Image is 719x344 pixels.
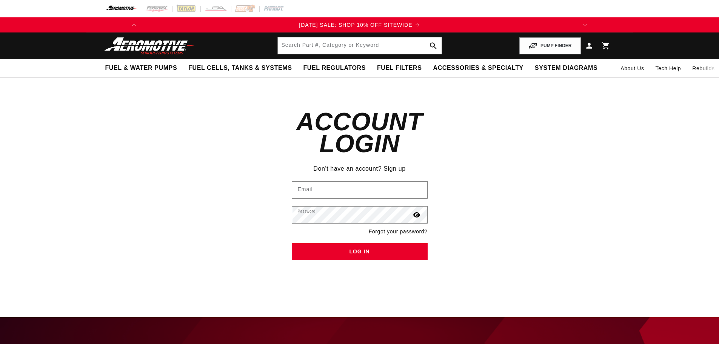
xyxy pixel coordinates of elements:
[369,227,428,236] a: Forgot your password?
[126,17,142,32] button: Translation missing: en.sections.announcements.previous_announcement
[303,64,365,72] span: Fuel Regulators
[142,21,577,29] div: Announcement
[615,59,650,77] a: About Us
[142,21,577,29] a: [DATE] SALE: SHOP 10% OFF SITEWIDE
[297,59,371,77] summary: Fuel Regulators
[102,37,197,55] img: Aeromotive
[529,59,603,77] summary: System Diagrams
[656,64,681,73] span: Tech Help
[650,59,687,77] summary: Tech Help
[292,243,428,260] button: Log in
[433,64,523,72] span: Accessories & Specialty
[425,37,442,54] button: search button
[692,64,714,73] span: Rebuilds
[383,164,405,174] a: Sign up
[428,59,529,77] summary: Accessories & Specialty
[188,64,292,72] span: Fuel Cells, Tanks & Systems
[292,111,428,155] h1: Account login
[105,64,177,72] span: Fuel & Water Pumps
[292,182,427,198] input: Email
[299,22,412,28] span: [DATE] SALE: SHOP 10% OFF SITEWIDE
[519,37,580,54] button: PUMP FINDER
[535,64,597,72] span: System Diagrams
[100,59,183,77] summary: Fuel & Water Pumps
[86,17,633,32] slideshow-component: Translation missing: en.sections.announcements.announcement_bar
[377,64,422,72] span: Fuel Filters
[620,65,644,71] span: About Us
[142,21,577,29] div: 1 of 3
[577,17,593,32] button: Translation missing: en.sections.announcements.next_announcement
[292,162,428,174] div: Don't have an account?
[278,37,442,54] input: Search by Part Number, Category or Keyword
[183,59,297,77] summary: Fuel Cells, Tanks & Systems
[371,59,428,77] summary: Fuel Filters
